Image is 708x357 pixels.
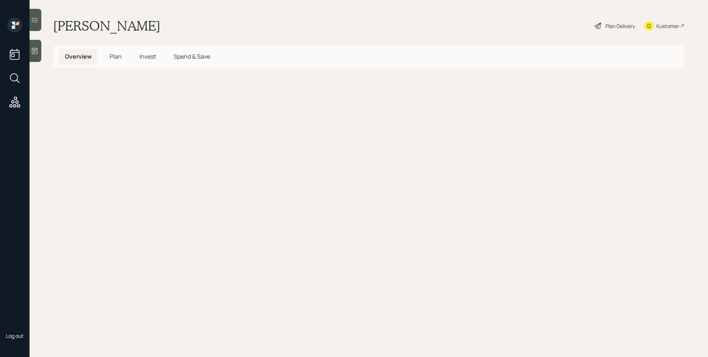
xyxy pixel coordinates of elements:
[110,52,122,60] span: Plan
[174,52,210,60] span: Spend & Save
[65,52,92,60] span: Overview
[6,332,24,339] div: Log out
[605,22,635,30] div: Plan Delivery
[139,52,156,60] span: Invest
[7,309,22,323] img: james-distasi-headshot.png
[53,18,160,34] h1: [PERSON_NAME]
[656,22,679,30] div: Kustomer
